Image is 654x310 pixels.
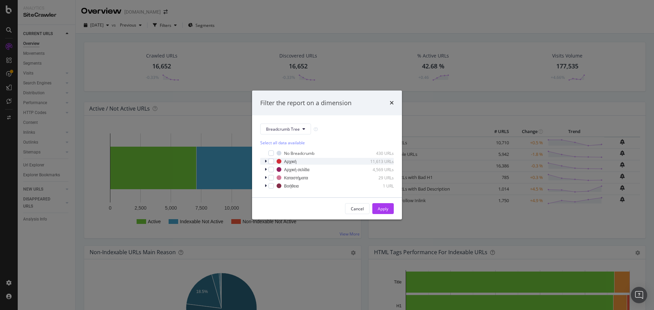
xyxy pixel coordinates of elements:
[252,91,402,220] div: modal
[284,150,314,156] div: No Breadcrumb
[284,175,308,181] div: Καταστήματα
[360,175,394,181] div: 29 URLs
[260,124,311,134] button: Breadcrumb Tree
[390,99,394,108] div: times
[378,206,388,212] div: Apply
[372,203,394,214] button: Apply
[284,167,310,173] div: Αρχική σελίδα
[631,287,647,303] div: Open Intercom Messenger
[260,99,352,108] div: Filter the report on a dimension
[360,183,394,189] div: 1 URL
[284,159,296,164] div: Αρχική
[260,140,394,146] div: Select all data available
[360,159,394,164] div: 11,613 URLs
[360,150,394,156] div: 430 URLs
[360,167,394,173] div: 4,569 URLs
[345,203,370,214] button: Cancel
[351,206,364,212] div: Cancel
[284,183,299,189] div: Βοήθεια
[266,126,300,132] span: Breadcrumb Tree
